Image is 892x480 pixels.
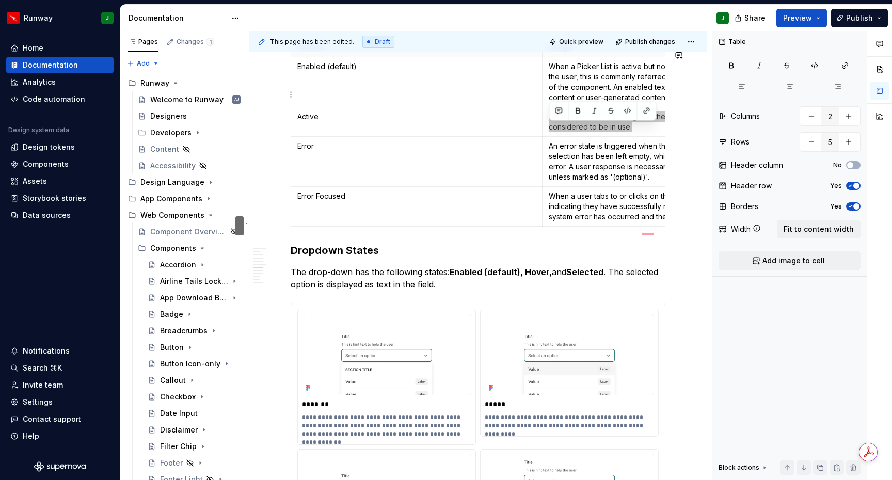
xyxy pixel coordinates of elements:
[144,372,245,389] a: Callout
[140,177,204,187] div: Design Language
[150,127,192,138] div: Developers
[566,267,603,277] strong: Selected
[731,224,751,234] div: Width
[6,139,114,155] a: Design tokens
[144,422,245,438] a: Disclaimer
[6,360,114,376] button: Search ⌘K
[719,460,769,475] div: Block actions
[6,377,114,393] a: Invite team
[144,455,245,471] a: Footer
[160,392,196,402] div: Checkbox
[719,251,861,270] button: Add image to cell
[140,194,202,204] div: App Components
[150,161,196,171] div: Accessibility
[297,111,536,122] p: Active
[134,157,245,174] a: Accessibility
[160,359,220,369] div: Button Icon-only
[783,13,812,23] span: Preview
[144,438,245,455] a: Filter Chip
[106,14,109,22] div: J
[124,207,245,223] div: Web Components
[549,111,788,132] p: When a user is interacting with the Picker List field, the field is considered to be in use.
[23,346,70,356] div: Notifications
[846,13,873,23] span: Publish
[144,273,245,290] a: Airline Tails Lockup
[160,425,198,435] div: Disclaimer
[831,9,888,27] button: Publish
[612,35,680,49] button: Publish changes
[134,223,245,240] a: Component Overview
[549,141,788,182] p: An error state is triggered when the user input is invalid or a required selection has been left ...
[731,160,783,170] div: Header column
[830,202,842,211] label: Yes
[549,191,788,222] p: When a user tabs to or clicks on the Picker List, it becomes focused, indicating they have succes...
[23,77,56,87] div: Analytics
[731,137,750,147] div: Rows
[6,190,114,206] a: Storybook stories
[234,94,239,105] div: AJ
[34,461,86,472] svg: Supernova Logo
[833,161,842,169] label: No
[144,339,245,356] a: Button
[23,193,86,203] div: Storybook stories
[160,293,228,303] div: App Download Button
[134,141,245,157] a: Content
[160,326,208,336] div: Breadcrumbs
[23,142,75,152] div: Design tokens
[8,126,69,134] div: Design system data
[160,408,198,419] div: Date Input
[160,375,186,386] div: Callout
[297,191,536,201] p: Error Focused
[731,181,772,191] div: Header row
[270,38,354,46] span: This page has been edited.
[24,13,53,23] div: Runway
[6,394,114,410] a: Settings
[160,260,196,270] div: Accordion
[23,210,71,220] div: Data sources
[830,182,842,190] label: Yes
[549,61,788,103] p: When a Picker List is active but not being directly interacted with by the user, this is commonly...
[762,255,825,266] span: Add image to cell
[375,38,390,46] span: Draft
[23,176,47,186] div: Assets
[150,111,187,121] div: Designers
[144,306,245,323] a: Badge
[160,276,228,286] div: Airline Tails Lockup
[291,266,665,291] p: The drop-down has the following states: and . The selected option is displayed as text in the field.
[2,7,118,29] button: RunwayJ
[23,380,63,390] div: Invite team
[150,94,224,105] div: Welcome to Runway
[137,59,150,68] span: Add
[150,144,179,154] div: Content
[150,243,196,253] div: Components
[776,9,827,27] button: Preview
[23,414,81,424] div: Contact support
[23,94,85,104] div: Code automation
[6,91,114,107] a: Code automation
[144,405,245,422] a: Date Input
[23,159,69,169] div: Components
[6,156,114,172] a: Components
[134,91,245,108] a: Welcome to RunwayAJ
[7,12,20,24] img: 6b187050-a3ed-48aa-8485-808e17fcee26.png
[729,9,772,27] button: Share
[150,227,227,237] div: Component Overview
[144,257,245,273] a: Accordion
[744,13,766,23] span: Share
[297,61,536,72] p: Enabled (default)
[6,411,114,427] button: Contact support
[6,40,114,56] a: Home
[134,124,245,141] div: Developers
[625,38,675,46] span: Publish changes
[23,60,78,70] div: Documentation
[177,38,214,46] div: Changes
[134,108,245,124] a: Designers
[144,389,245,405] a: Checkbox
[160,458,183,468] div: Footer
[23,43,43,53] div: Home
[124,174,245,190] div: Design Language
[124,56,163,71] button: Add
[160,342,184,353] div: Button
[297,141,536,151] p: Error
[23,431,39,441] div: Help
